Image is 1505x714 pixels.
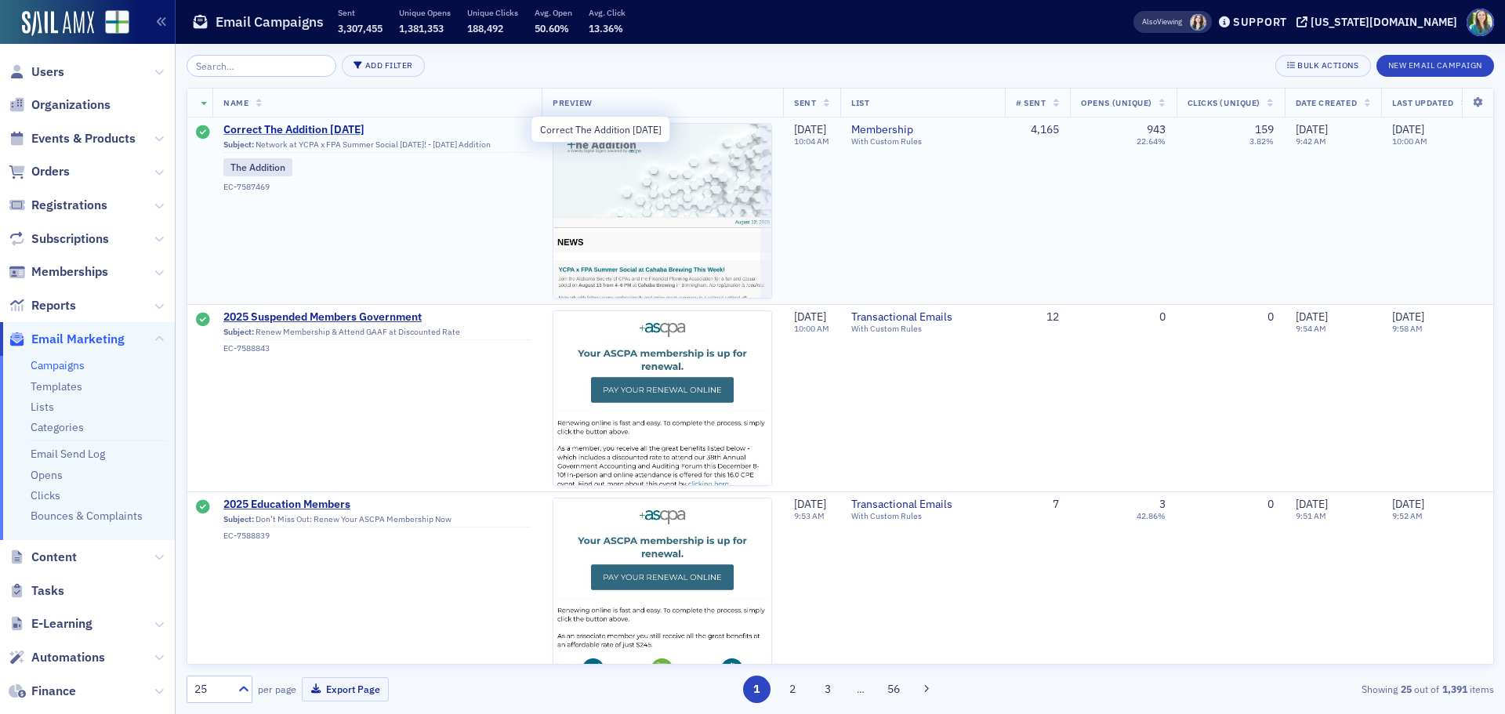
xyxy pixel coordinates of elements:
span: 13.36% [589,22,623,34]
a: Categories [31,420,84,434]
span: Organizations [31,96,111,114]
a: Bounces & Complaints [31,509,143,523]
div: 4,165 [1016,123,1059,137]
span: Name [223,97,248,108]
span: Reports [31,297,76,314]
p: Unique Clicks [467,7,518,18]
div: 42.86% [1137,511,1166,521]
span: Viewing [1142,16,1182,27]
div: With Custom Rules [851,511,994,521]
p: Unique Opens [399,7,451,18]
span: # Sent [1016,97,1046,108]
a: Users [9,63,64,81]
div: EC-7588839 [223,531,531,541]
a: Membership [851,123,994,137]
span: [DATE] [1392,122,1424,136]
span: List [851,97,869,108]
span: Orders [31,163,70,180]
time: 9:53 AM [794,510,825,521]
span: [DATE] [794,122,826,136]
span: [DATE] [1296,122,1328,136]
a: 2025 Education Members [223,498,531,512]
span: [DATE] [1392,310,1424,324]
span: [DATE] [1296,497,1328,511]
a: SailAMX [22,11,94,36]
a: New Email Campaign [1376,57,1494,71]
a: View Homepage [94,10,129,37]
button: [US_STATE][DOMAIN_NAME] [1296,16,1463,27]
div: 159 [1255,123,1274,137]
div: [US_STATE][DOMAIN_NAME] [1311,15,1457,29]
a: Finance [9,683,76,700]
span: [DATE] [1296,310,1328,324]
div: Also [1142,16,1157,27]
span: Opens (Unique) [1081,97,1151,108]
a: Orders [9,163,70,180]
span: Subject: [223,514,254,524]
div: 0 [1267,498,1274,512]
time: 9:42 AM [1296,136,1326,147]
div: Network at YCPA x FPA Summer Social [DATE]! - [DATE] Addition [223,140,531,154]
div: With Custom Rules [851,324,994,334]
a: Memberships [9,263,108,281]
span: Subscriptions [31,230,109,248]
div: 7 [1016,498,1059,512]
a: Opens [31,468,63,482]
div: Correct The Addition [DATE] [531,116,670,143]
a: Organizations [9,96,111,114]
button: Add Filter [342,55,425,77]
span: [DATE] [794,497,826,511]
strong: 25 [1398,682,1414,696]
span: … [850,682,872,696]
div: The Addition [223,158,292,176]
a: E-Learning [9,615,92,632]
time: 9:51 AM [1296,510,1326,521]
img: SailAMX [105,10,129,34]
div: 3.82% [1249,136,1274,147]
span: Clicks (Unique) [1188,97,1260,108]
span: 3,307,455 [338,22,383,34]
div: 22.64% [1137,136,1166,147]
div: EC-7588843 [223,343,531,353]
a: Transactional Emails [851,498,994,512]
span: Sent [794,97,816,108]
span: Events & Products [31,130,136,147]
strong: 1,391 [1439,682,1470,696]
span: Automations [31,649,105,666]
time: 10:00 AM [1392,136,1427,147]
span: Preview [553,97,593,108]
time: 10:00 AM [794,323,829,334]
div: 943 [1147,123,1166,137]
span: 1,381,353 [399,22,444,34]
span: Registrations [31,197,107,214]
span: 50.60% [535,22,569,34]
span: Date Created [1296,97,1357,108]
div: With Custom Rules [851,136,994,147]
span: Sarah Lowery [1190,14,1206,31]
button: 3 [814,676,842,703]
time: 10:04 AM [794,136,829,147]
h1: Email Campaigns [216,13,324,31]
div: Support [1233,15,1287,29]
div: Sent [196,313,210,328]
a: Correct The Addition [DATE] [223,123,531,137]
span: Email Marketing [31,331,125,348]
div: Bulk Actions [1297,61,1358,70]
div: Don't Miss Out: Renew Your ASCPA Membership Now [223,514,531,528]
input: Search… [187,55,336,77]
span: [DATE] [1392,497,1424,511]
a: Campaigns [31,358,85,372]
label: per page [258,682,296,696]
span: E-Learning [31,615,92,632]
div: 25 [194,681,229,698]
span: Subject: [223,140,254,150]
div: Sent [196,125,210,141]
div: EC-7587469 [223,182,531,192]
a: Content [9,549,77,566]
a: Transactional Emails [851,310,994,324]
div: 0 [1267,310,1274,324]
